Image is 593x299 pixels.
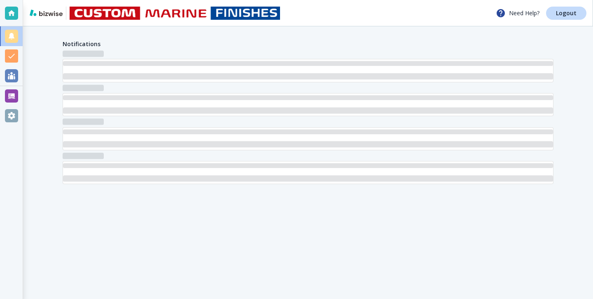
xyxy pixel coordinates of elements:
[556,10,577,16] p: Logout
[496,8,539,18] p: Need Help?
[63,40,100,48] h4: Notifications
[70,7,280,20] img: Custom Marine Finishes
[30,9,63,16] img: bizwise
[546,7,586,20] a: Logout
